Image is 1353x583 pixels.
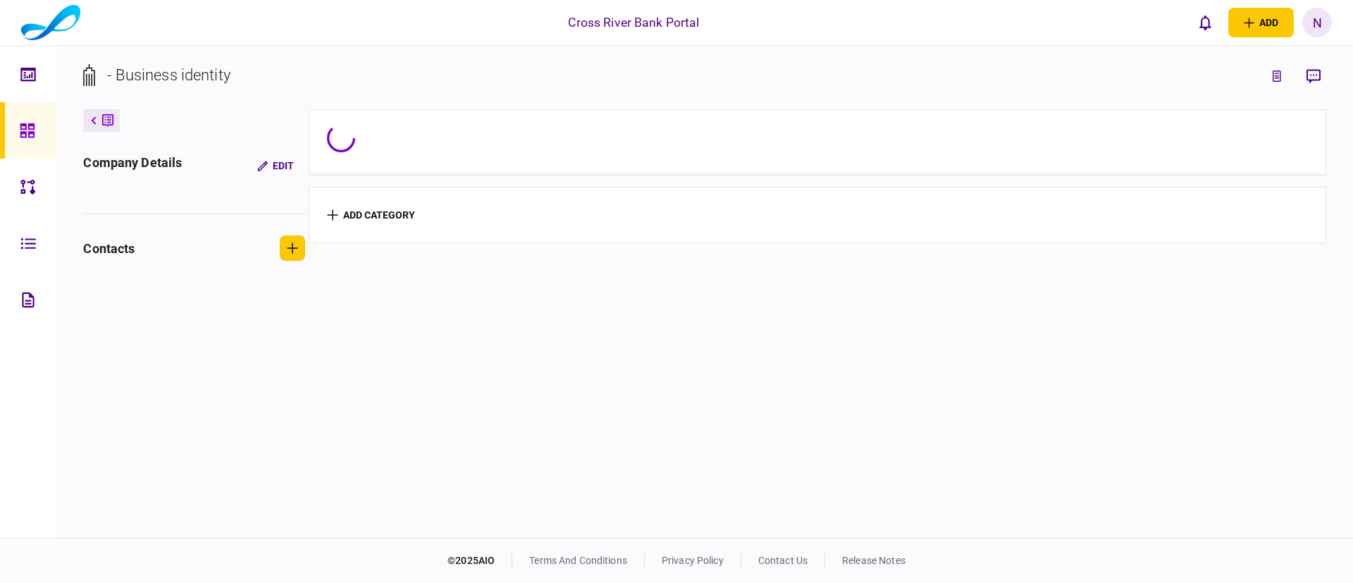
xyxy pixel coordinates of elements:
div: Cross River Bank Portal [568,13,699,32]
div: - Business identity [107,63,230,87]
button: open adding identity options [1228,8,1294,37]
a: terms and conditions [529,555,627,566]
button: open notifications list [1190,8,1220,37]
button: link to underwriting page [1264,63,1290,89]
button: N [1302,8,1332,37]
div: © 2025 AIO [447,553,512,568]
img: client company logo [21,5,80,40]
div: company details [83,153,182,178]
button: add category [327,209,415,221]
div: contacts [83,239,135,258]
a: contact us [758,555,808,566]
button: Edit [246,153,305,178]
a: privacy policy [662,555,724,566]
a: release notes [842,555,906,566]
